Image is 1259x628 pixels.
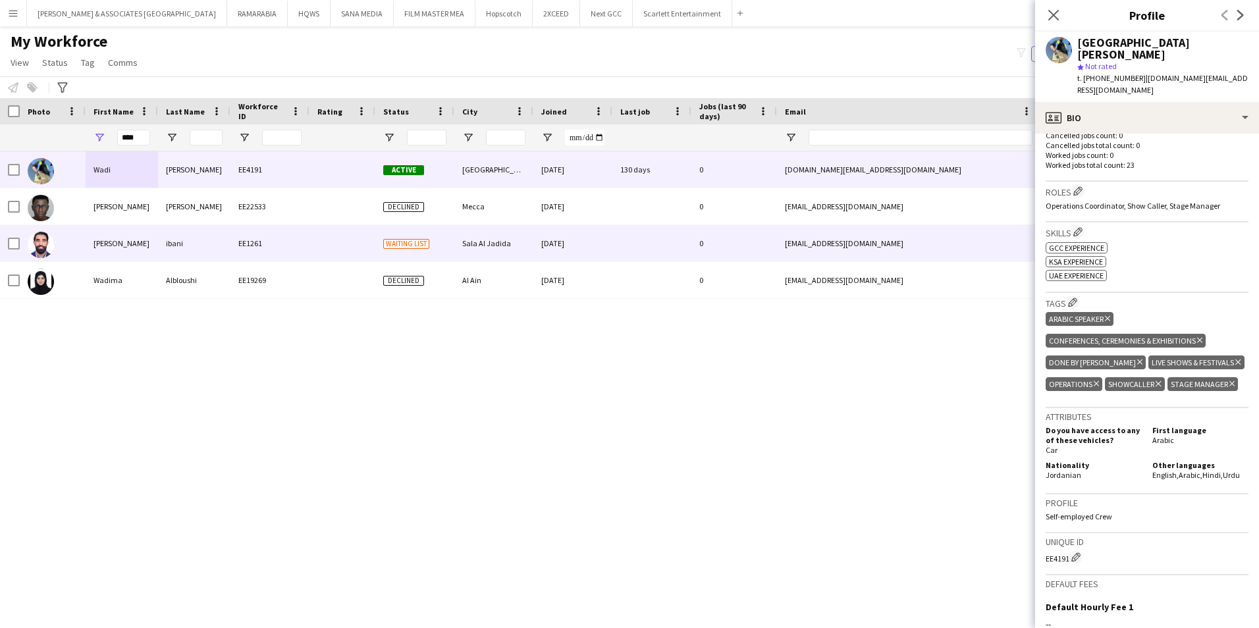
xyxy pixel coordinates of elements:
button: HQWS [288,1,331,26]
div: [PERSON_NAME] [86,225,158,261]
span: | [DOMAIN_NAME][EMAIL_ADDRESS][DOMAIN_NAME] [1077,73,1248,95]
div: Wadi [86,151,158,188]
span: Workforce ID [238,101,286,121]
div: EE1261 [230,225,309,261]
div: [PERSON_NAME] [158,188,230,224]
div: Done By [PERSON_NAME] [1046,355,1146,369]
span: Tag [81,57,95,68]
span: Arabic , [1179,470,1202,480]
h5: First language [1152,425,1248,435]
input: Email Filter Input [809,130,1032,145]
button: 2XCEED [533,1,580,26]
img: Wadima Albloushi [28,269,54,295]
h3: Default Hourly Fee 1 [1046,601,1133,613]
div: Live Shows & Festivals [1148,355,1244,369]
div: [DATE] [533,151,612,188]
div: EE4191 [230,151,309,188]
div: Albloushi [158,262,230,298]
div: [PERSON_NAME] [158,151,230,188]
span: Declined [383,202,424,212]
button: FILM MASTER MEA [394,1,475,26]
button: [PERSON_NAME] & ASSOCIATES [GEOGRAPHIC_DATA] [27,1,227,26]
h3: Skills [1046,225,1248,239]
div: [EMAIL_ADDRESS][DOMAIN_NAME] [777,188,1040,224]
p: Worked jobs count: 0 [1046,150,1248,160]
button: Open Filter Menu [383,132,395,144]
div: [DOMAIN_NAME][EMAIL_ADDRESS][DOMAIN_NAME] [777,151,1040,188]
span: t. [PHONE_NUMBER] [1077,73,1146,83]
img: Wadi Jaber [28,158,54,184]
span: Comms [108,57,138,68]
p: Cancelled jobs total count: 0 [1046,140,1248,150]
div: ibani [158,225,230,261]
span: Not rated [1085,61,1117,71]
h3: Profile [1035,7,1259,24]
span: Arabic [1152,435,1174,445]
div: Operations [1046,377,1102,391]
button: Open Filter Menu [541,132,553,144]
p: Worked jobs total count: 23 [1046,160,1248,170]
h5: Do you have access to any of these vehicles? [1046,425,1142,445]
span: Jordanian [1046,470,1081,480]
span: First Name [94,107,134,117]
button: Open Filter Menu [785,132,797,144]
div: Arabic Speaker [1046,312,1113,326]
button: Open Filter Menu [94,132,105,144]
span: Joined [541,107,567,117]
button: Next GCC [580,1,633,26]
button: Hopscotch [475,1,533,26]
button: Open Filter Menu [462,132,474,144]
button: Open Filter Menu [166,132,178,144]
span: UAE Experience [1049,271,1104,280]
p: Self-employed Crew [1046,511,1248,521]
a: Comms [103,54,143,71]
input: First Name Filter Input [117,130,150,145]
div: [GEOGRAPHIC_DATA] [454,151,533,188]
div: Conferences, Ceremonies & Exhibitions [1046,334,1206,348]
input: Workforce ID Filter Input [262,130,302,145]
div: [DATE] [533,262,612,298]
img: wadie ibani [28,232,54,258]
h5: Nationality [1046,460,1142,470]
span: Hindi , [1202,470,1223,480]
button: RAMARABIA [227,1,288,26]
div: Stage Manager [1167,377,1238,391]
span: Status [42,57,68,68]
span: City [462,107,477,117]
button: Everyone6,015 [1031,46,1097,62]
a: Status [37,54,73,71]
div: 130 days [612,151,691,188]
button: Open Filter Menu [238,132,250,144]
span: KSA Experience [1049,257,1103,267]
h3: Unique ID [1046,536,1248,548]
div: [GEOGRAPHIC_DATA][PERSON_NAME] [1077,37,1248,61]
div: [EMAIL_ADDRESS][DOMAIN_NAME] [777,225,1040,261]
a: View [5,54,34,71]
span: Car [1046,445,1058,455]
span: Rating [317,107,342,117]
span: English , [1152,470,1179,480]
app-action-btn: Advanced filters [55,80,70,95]
p: Cancelled jobs count: 0 [1046,130,1248,140]
div: Al Ain [454,262,533,298]
span: Active [383,165,424,175]
div: Bio [1035,102,1259,134]
div: EE19269 [230,262,309,298]
div: [DATE] [533,225,612,261]
div: EE4191 [1046,550,1248,563]
div: [DATE] [533,188,612,224]
span: Email [785,107,806,117]
span: Last job [620,107,650,117]
span: Photo [28,107,50,117]
input: Last Name Filter Input [190,130,223,145]
div: Sala Al Jadida [454,225,533,261]
span: Urdu [1223,470,1240,480]
div: EE22533 [230,188,309,224]
div: Mecca [454,188,533,224]
img: Wadie Abubakar [28,195,54,221]
span: Operations Coordinator, Show Caller, Stage Manager [1046,201,1220,211]
div: 0 [691,188,777,224]
span: Declined [383,276,424,286]
span: Waiting list [383,239,429,249]
span: Last Name [166,107,205,117]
